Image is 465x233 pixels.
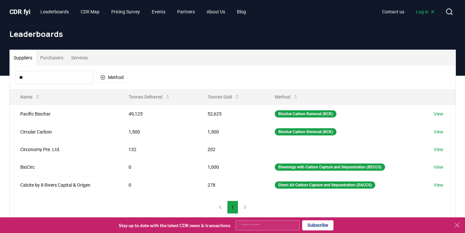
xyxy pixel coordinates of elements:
[96,72,128,83] button: Method
[434,164,443,170] a: View
[75,6,105,18] a: CDR Map
[9,8,30,16] span: CDR fyi
[275,181,375,189] div: Direct Air Carbon Capture and Sequestration (DACCS)
[434,182,443,188] a: View
[377,6,440,18] nav: Main
[411,6,440,18] a: Log in
[377,6,410,18] a: Contact us
[147,6,171,18] a: Events
[10,158,118,176] td: BioCirc
[67,50,92,66] button: Services
[197,176,264,194] td: 278
[434,111,443,117] a: View
[15,90,45,103] button: Name
[36,50,67,66] button: Purchasers
[232,6,251,18] a: Blog
[227,201,238,214] button: 1
[10,50,36,66] button: Suppliers
[270,90,303,103] button: Method
[10,123,118,141] td: Circular Carbon
[10,176,118,194] td: Calcite by 8 Rivers Capital & Origen
[434,129,443,135] a: View
[118,158,197,176] td: 0
[35,6,251,18] nav: Main
[118,176,197,194] td: 0
[123,90,176,103] button: Tonnes Delivered
[275,128,336,135] div: Biochar Carbon Removal (BCR)
[118,141,197,158] td: 132
[118,105,197,123] td: 49,125
[202,90,245,103] button: Tonnes Sold
[10,105,118,123] td: Pacific Biochar
[106,6,145,18] a: Pricing Survey
[172,6,200,18] a: Partners
[197,141,264,158] td: 202
[197,123,264,141] td: 1,500
[434,146,443,153] a: View
[9,29,456,39] h1: Leaderboards
[35,6,74,18] a: Leaderboards
[197,105,264,123] td: 52,625
[201,6,230,18] a: About Us
[22,8,23,16] span: .
[10,141,118,158] td: Circonomy Pte. Ltd.
[416,8,435,15] span: Log in
[118,123,197,141] td: 1,500
[275,110,336,117] div: Biochar Carbon Removal (BCR)
[275,163,385,171] div: Bioenergy with Carbon Capture and Sequestration (BECCS)
[197,158,264,176] td: 1,000
[9,7,30,16] a: CDR.fyi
